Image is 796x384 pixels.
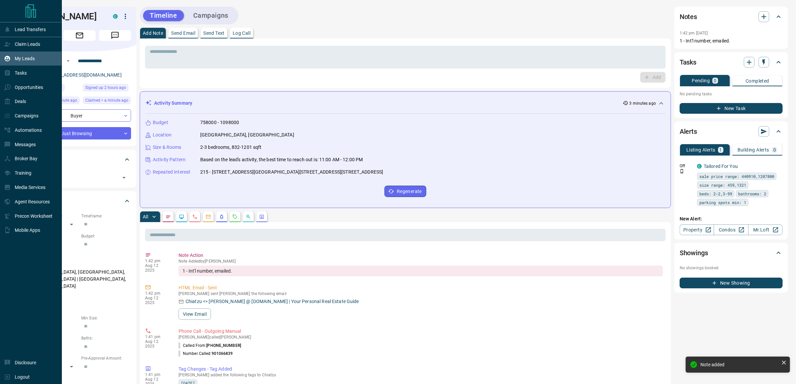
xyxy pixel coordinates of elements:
[28,295,131,301] p: Motivation:
[179,214,184,219] svg: Lead Browsing Activity
[680,57,696,68] h2: Tasks
[145,259,168,263] p: 1:42 pm
[81,315,131,321] p: Min Size:
[85,84,126,91] span: Signed up 2 hours ago
[28,261,131,267] p: Areas Searched:
[200,156,363,163] p: Based on the lead's activity, the best time to reach out is: 11:00 AM - 12:00 PM
[145,296,168,305] p: Aug 12 2025
[714,224,748,235] a: Condos
[85,97,128,104] span: Claimed < a minute ago
[28,11,103,22] h1: [PERSON_NAME]
[28,375,131,381] p: Credit Score:
[179,308,211,320] button: View Email
[186,298,359,305] p: Chiatzu <> [PERSON_NAME] @ [DOMAIN_NAME] | Your Personal Real Estate Guide
[699,182,746,188] span: size range: 459,1321
[233,31,250,35] p: Log Call
[680,245,783,261] div: Showings
[200,169,383,176] p: 215 - [STREET_ADDRESS][GEOGRAPHIC_DATA][STREET_ADDRESS][STREET_ADDRESS]
[171,31,195,35] p: Send Email
[28,267,131,292] p: [GEOGRAPHIC_DATA], [GEOGRAPHIC_DATA], [GEOGRAPHIC_DATA] | [GEOGRAPHIC_DATA], [GEOGRAPHIC_DATA]
[119,173,129,182] button: Open
[680,54,783,70] div: Tasks
[680,163,693,169] p: Off
[699,173,774,180] span: sale price range: 440910,1207800
[81,213,131,219] p: Timeframe:
[113,14,118,19] div: condos.ca
[384,186,426,197] button: Regenerate
[206,343,241,348] span: [PHONE_NUMBER]
[680,31,708,35] p: 1:42 pm [DATE]
[700,362,779,367] div: Note added
[704,164,738,169] a: Tailored For You
[81,233,131,239] p: Budget:
[680,169,684,174] svg: Push Notification Only
[200,119,239,126] p: 758000 - 1098000
[680,224,714,235] a: Property
[187,10,235,21] button: Campaigns
[192,214,198,219] svg: Calls
[680,11,697,22] h2: Notes
[154,100,192,107] p: Activity Summary
[64,30,96,41] span: Email
[680,248,708,258] h2: Showings
[680,37,783,44] p: 1 - Int'l number, emailed.
[686,148,715,152] p: Listing Alerts
[680,278,783,288] button: New Showing
[179,343,241,349] p: Called From:
[145,263,168,273] p: Aug 12 2025
[145,339,168,349] p: Aug 12 2025
[773,148,776,152] p: 0
[143,31,163,35] p: Add Note
[81,335,131,341] p: Baths:
[153,131,172,138] p: Location
[203,31,225,35] p: Send Text
[143,10,184,21] button: Timeline
[165,214,171,219] svg: Notes
[719,148,722,152] p: 1
[737,148,769,152] p: Building Alerts
[680,123,783,139] div: Alerts
[28,193,131,209] div: Criteria
[179,291,663,296] p: [PERSON_NAME] sent [PERSON_NAME] the following email
[179,252,663,259] p: Note Action
[748,224,783,235] a: Mr.Loft
[153,144,182,151] p: Size & Rooms
[83,97,131,106] div: Tue Aug 12 2025
[46,72,122,78] a: [EMAIL_ADDRESS][DOMAIN_NAME]
[746,79,769,83] p: Completed
[179,284,663,291] p: HTML Email - Sent
[738,190,766,197] span: bathrooms: 2
[153,156,186,163] p: Activity Pattern
[179,351,233,357] p: Number Called:
[697,164,702,169] div: condos.ca
[28,127,131,139] div: Just Browsing
[145,291,168,296] p: 1:42 pm
[206,214,211,219] svg: Emails
[179,259,663,264] p: Note Added by [PERSON_NAME]
[179,373,663,377] p: [PERSON_NAME] added the following tags to Chiatzu
[219,214,224,219] svg: Listing Alerts
[699,190,732,197] span: beds: 2-2,3-99
[680,9,783,25] div: Notes
[64,57,72,65] button: Open
[680,103,783,114] button: New Task
[699,199,746,206] span: parking spots min: 1
[99,30,131,41] span: Message
[83,84,131,93] div: Tue Aug 12 2025
[179,266,663,276] div: 1 - Int'l number, emailed.
[179,366,663,373] p: Tag Changes - Tag Added
[28,109,131,122] div: Buyer
[630,100,656,106] p: 3 minutes ago
[680,89,783,99] p: No pending tasks
[145,372,168,377] p: 1:41 pm
[81,355,131,361] p: Pre-Approval Amount:
[200,144,262,151] p: 2-3 bedrooms, 832-1201 sqft
[246,214,251,219] svg: Opportunities
[680,126,697,137] h2: Alerts
[28,152,131,168] div: Tags
[232,214,238,219] svg: Requests
[179,335,663,340] p: [PERSON_NAME] called [PERSON_NAME]
[153,119,168,126] p: Budget
[143,214,148,219] p: All
[179,328,663,335] p: Phone Call - Outgoing Manual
